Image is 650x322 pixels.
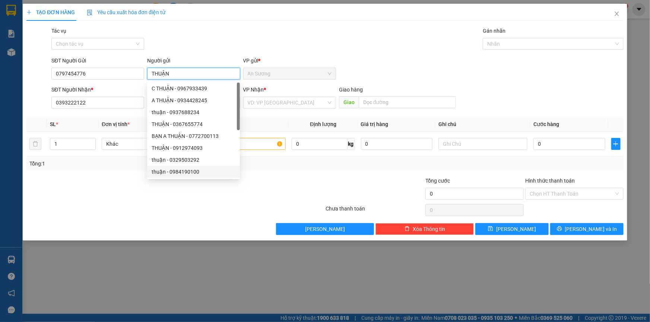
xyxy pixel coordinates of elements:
span: Giá trị hàng [361,121,389,127]
span: VP Nhận [243,87,264,93]
button: [PERSON_NAME] [276,223,374,235]
span: Khác [106,138,186,149]
span: [PERSON_NAME] và In [565,225,617,233]
div: BẠN A THUẬN - 0772700113 [152,132,235,140]
th: Ghi chú [435,117,530,132]
span: Đơn vị tính [102,121,130,127]
span: SL [50,121,56,127]
div: thuận - 0984190100 [147,166,240,178]
span: plus [26,10,32,15]
span: An Sương [248,68,332,79]
span: kg [348,138,355,150]
button: printer[PERSON_NAME] và In [550,223,624,235]
span: Cước hàng [533,121,559,127]
div: thuận - 0937688234 [147,106,240,118]
span: [PERSON_NAME] [496,225,536,233]
span: TẠO ĐƠN HÀNG [26,9,75,15]
div: VP gửi [243,57,336,65]
div: Chưa thanh toán [325,205,425,218]
div: SĐT Người Nhận [51,86,144,94]
div: THUẬN - 0367655774 [152,120,235,128]
div: Người gửi [147,57,240,65]
button: plus [611,138,621,150]
div: A THUẬN - 0934428245 [147,94,240,106]
input: VD: Bàn, Ghế [197,138,286,150]
input: Dọc đường [359,96,456,108]
input: 0 [361,138,433,150]
label: Gán nhãn [483,28,505,34]
div: thuận - 0329503292 [152,156,235,164]
div: A THUẬN - 0934428245 [152,96,235,104]
div: thuận - 0984190100 [152,168,235,176]
span: save [488,226,493,232]
input: Ghi Chú [438,138,527,150]
div: C THUẬN - 0967933439 [152,84,235,93]
button: Close [606,4,627,25]
div: BẠN A THUẬN - 0772700113 [147,130,240,142]
span: Định lượng [310,121,336,127]
div: THUẬN - 0367655774 [147,118,240,130]
span: plus [612,141,620,147]
span: printer [557,226,562,232]
div: THUẬN - 0912974093 [152,144,235,152]
span: [PERSON_NAME] [305,225,345,233]
div: THUẬN - 0912974093 [147,142,240,154]
button: save[PERSON_NAME] [475,223,549,235]
label: Hình thức thanh toán [525,178,575,184]
span: Xóa Thông tin [413,225,445,233]
div: Tổng: 1 [29,160,251,168]
span: Tổng cước [425,178,450,184]
button: deleteXóa Thông tin [375,223,474,235]
div: C THUẬN - 0967933439 [147,83,240,94]
label: Tác vụ [51,28,66,34]
span: Yêu cầu xuất hóa đơn điện tử [87,9,165,15]
span: Giao hàng [339,87,363,93]
span: Giao [339,96,359,108]
span: close [614,11,620,17]
img: icon [87,10,93,16]
div: SĐT Người Gửi [51,57,144,65]
span: delete [405,226,410,232]
div: thuận - 0937688234 [152,108,235,116]
div: thuận - 0329503292 [147,154,240,166]
button: delete [29,138,41,150]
